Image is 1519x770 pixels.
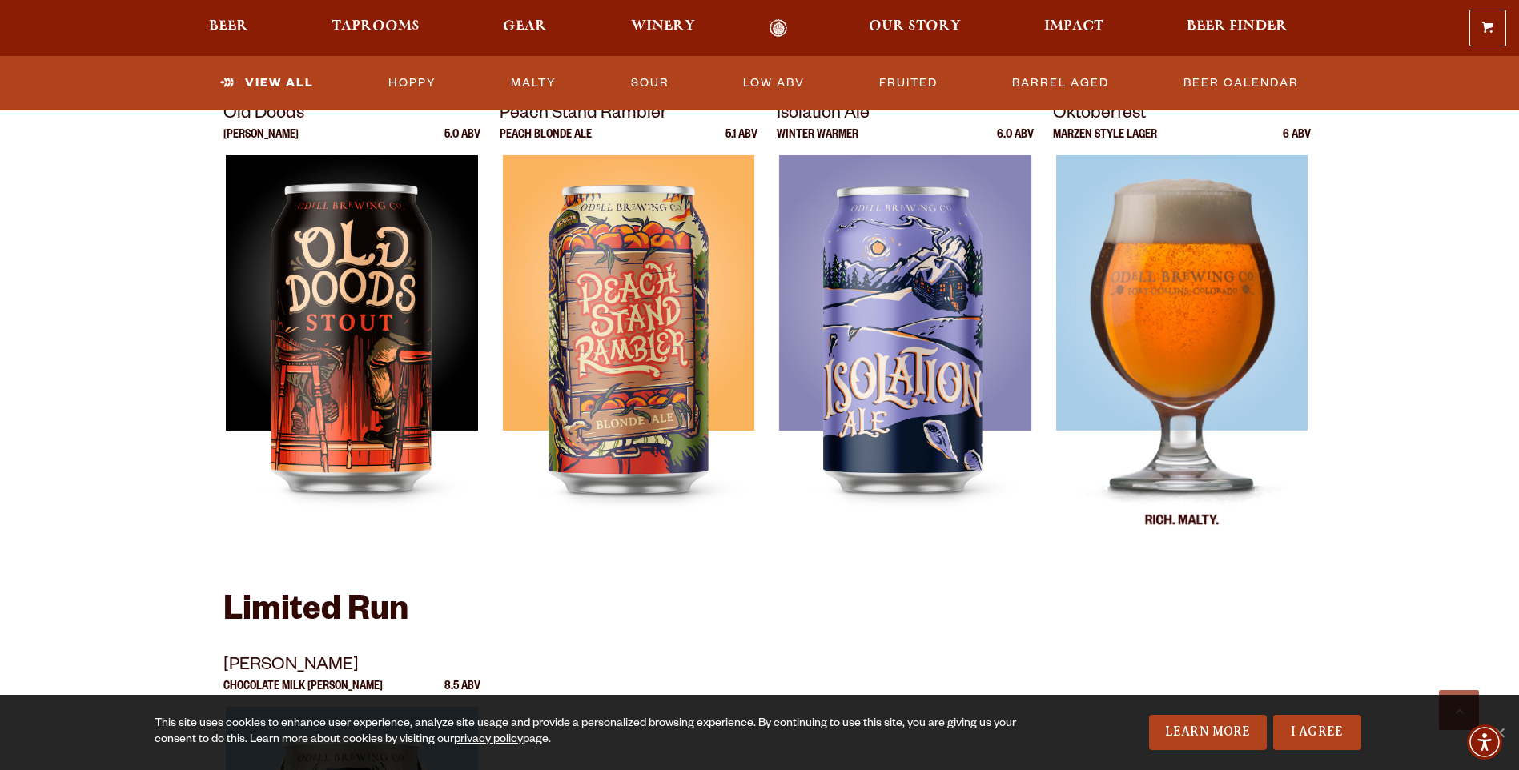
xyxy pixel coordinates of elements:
[223,681,383,707] p: Chocolate Milk [PERSON_NAME]
[1053,130,1157,155] p: Marzen Style Lager
[737,65,811,102] a: Low ABV
[749,19,809,38] a: Odell Home
[1034,19,1114,38] a: Impact
[492,19,557,38] a: Gear
[1149,715,1267,750] a: Learn More
[155,716,1018,748] div: This site uses cookies to enhance user experience, analyze site usage and provide a personalized ...
[1044,20,1103,33] span: Impact
[223,594,1296,632] h2: Limited Run
[226,155,477,555] img: Old Doods
[500,130,592,155] p: Peach Blonde Ale
[1053,101,1311,555] a: Oktoberfest Marzen Style Lager 6 ABV Oktoberfest Oktoberfest
[1187,20,1288,33] span: Beer Finder
[214,65,320,102] a: View All
[444,130,480,155] p: 5.0 ABV
[625,65,676,102] a: Sour
[444,681,480,707] p: 8.5 ABV
[777,101,1035,555] a: Isolation Ale Winter Warmer 6.0 ABV Isolation Ale Isolation Ale
[223,101,481,555] a: Old Doods [PERSON_NAME] 5.0 ABV Old Doods Old Doods
[873,65,944,102] a: Fruited
[382,65,443,102] a: Hoppy
[777,130,858,155] p: Winter Warmer
[997,130,1034,155] p: 6.0 ABV
[223,652,481,681] p: [PERSON_NAME]
[332,20,420,33] span: Taprooms
[869,20,961,33] span: Our Story
[1439,690,1479,730] a: Scroll to top
[454,734,523,747] a: privacy policy
[223,130,299,155] p: [PERSON_NAME]
[500,101,757,555] a: Peach Stand Rambler Peach Blonde Ale 5.1 ABV Peach Stand Rambler Peach Stand Rambler
[1006,65,1115,102] a: Barrel Aged
[1056,155,1308,555] img: Oktoberfest
[1176,19,1298,38] a: Beer Finder
[209,20,248,33] span: Beer
[777,101,1035,130] p: Isolation Ale
[1273,715,1361,750] a: I Agree
[504,65,563,102] a: Malty
[1053,101,1311,130] p: Oktoberfest
[503,20,547,33] span: Gear
[1283,130,1311,155] p: 6 ABV
[500,101,757,130] p: Peach Stand Rambler
[223,101,481,130] p: Old Doods
[725,130,757,155] p: 5.1 ABV
[1467,724,1502,760] div: Accessibility Menu
[321,19,430,38] a: Taprooms
[621,19,705,38] a: Winery
[631,20,695,33] span: Winery
[1177,65,1305,102] a: Beer Calendar
[503,155,754,555] img: Peach Stand Rambler
[858,19,971,38] a: Our Story
[199,19,259,38] a: Beer
[779,155,1031,555] img: Isolation Ale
